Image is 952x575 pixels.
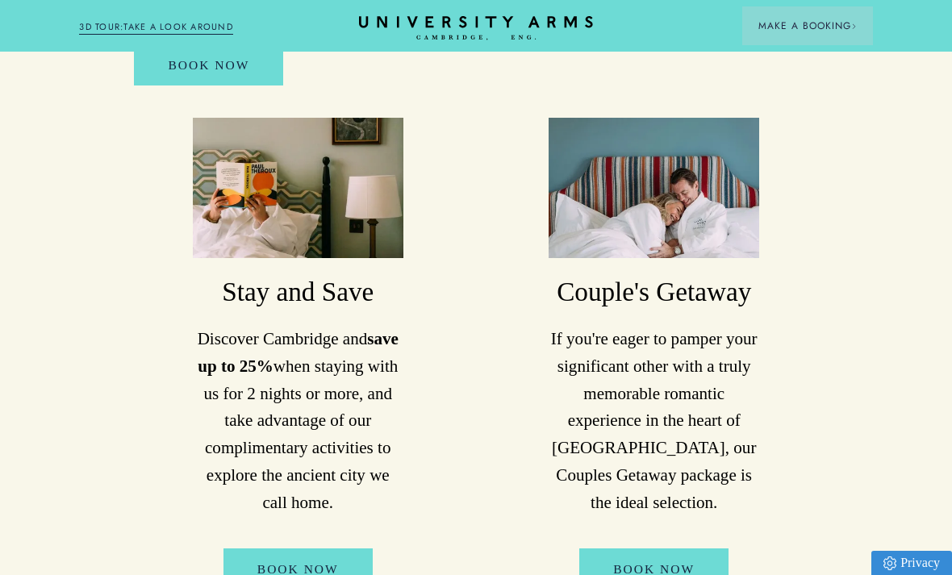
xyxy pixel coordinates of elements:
a: 3D TOUR:TAKE A LOOK AROUND [79,20,233,35]
a: Home [359,16,593,41]
img: image-f4e1a659d97a2c4848935e7cabdbc8898730da6b-4000x6000-jpg [193,118,403,258]
a: BOOK NOW [134,44,283,85]
h3: Couple's Getaway [549,274,759,310]
strong: save up to 25% [198,329,399,376]
button: Make a BookingArrow icon [742,6,873,45]
img: image-3316b7a5befc8609608a717065b4aaa141e00fd1-3889x5833-jpg [549,118,759,258]
p: If you're eager to pamper your significant other with a truly memorable romantic experience in th... [549,326,759,516]
img: Privacy [883,556,896,570]
img: Arrow icon [851,23,857,29]
span: Make a Booking [758,19,857,33]
a: Privacy [871,551,952,575]
p: Discover Cambridge and when staying with us for 2 nights or more, and take advantage of our compl... [193,326,403,516]
h3: Stay and Save [193,274,403,310]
